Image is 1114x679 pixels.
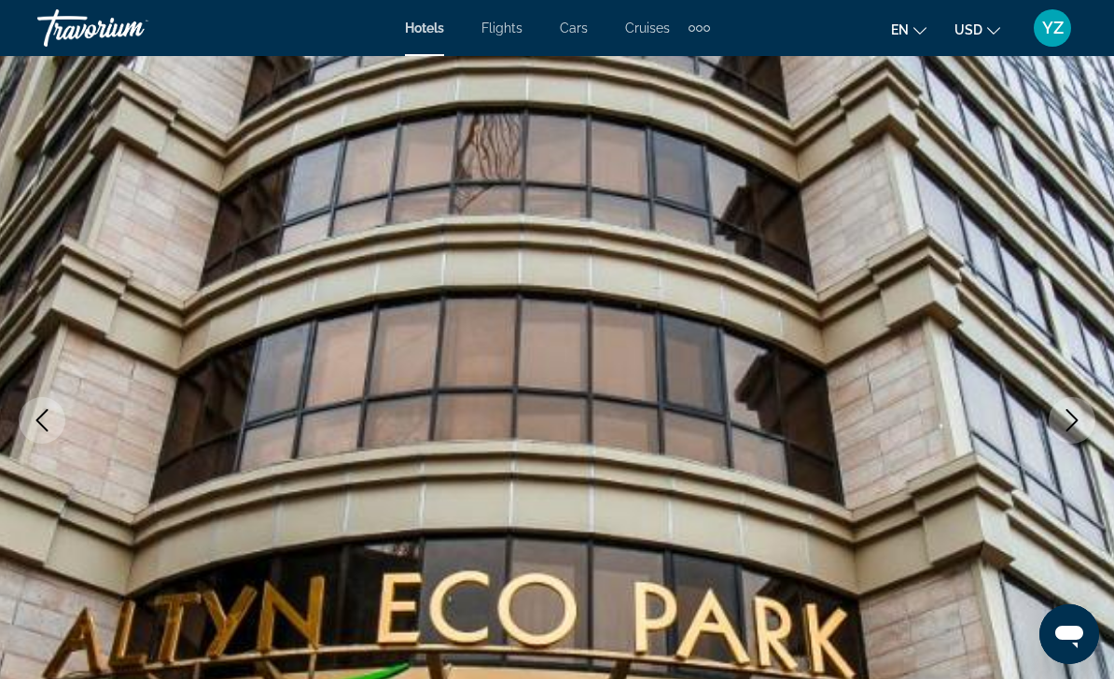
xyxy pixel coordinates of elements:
a: Cruises [625,21,670,35]
button: Extra navigation items [689,13,710,43]
button: Change currency [954,16,1000,43]
span: USD [954,22,982,37]
a: Travorium [37,4,224,52]
span: en [891,22,909,37]
a: Cars [560,21,588,35]
a: Flights [481,21,522,35]
a: Hotels [405,21,444,35]
button: User Menu [1028,8,1077,48]
iframe: Кнопка запуска окна обмена сообщениями [1039,604,1099,664]
span: YZ [1042,19,1064,37]
button: Next image [1049,397,1095,444]
button: Change language [891,16,926,43]
button: Previous image [19,397,65,444]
